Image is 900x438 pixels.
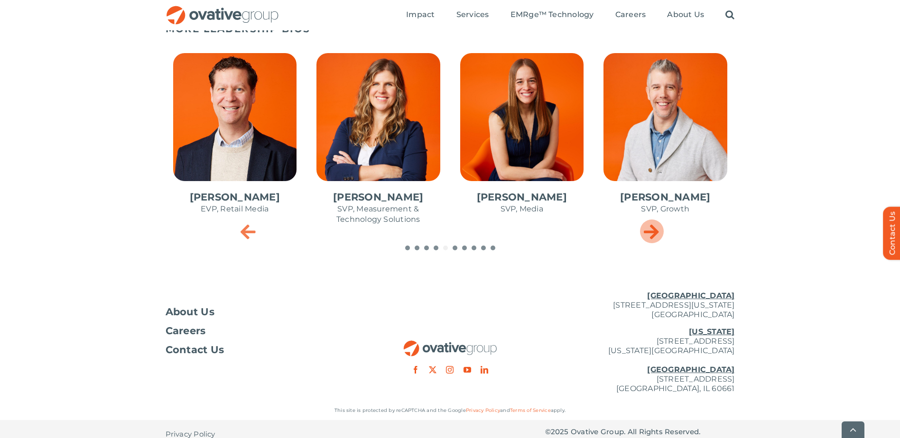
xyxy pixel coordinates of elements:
[309,46,448,242] div: 6 / 10
[481,366,488,374] a: linkedin
[464,366,471,374] a: youtube
[510,10,594,20] a: EMRge™ Technology
[166,326,355,336] a: Careers
[545,291,735,319] p: [STREET_ADDRESS][US_STATE] [GEOGRAPHIC_DATA]
[429,366,436,374] a: twitter
[403,339,498,348] a: OG_Full_horizontal_RGB
[481,246,486,250] span: Go to slide 9
[237,219,260,243] div: Previous slide
[615,10,646,19] span: Careers
[166,307,355,355] nav: Footer Menu
[640,219,664,243] div: Next slide
[415,246,419,250] span: Go to slide 2
[453,46,592,231] div: 7 / 10
[456,10,489,19] span: Services
[166,307,355,317] a: About Us
[443,246,448,250] span: Go to slide 5
[166,326,206,336] span: Careers
[166,345,355,355] a: Contact Us
[446,366,454,374] a: instagram
[434,246,438,250] span: Go to slide 4
[596,46,735,231] div: 8 / 10
[667,10,704,19] span: About Us
[466,407,500,413] a: Privacy Policy
[412,366,419,374] a: facebook
[166,406,735,415] p: This site is protected by reCAPTCHA and the Google and apply.
[667,10,704,20] a: About Us
[545,427,735,437] p: © Ovative Group. All Rights Reserved.
[510,407,551,413] a: Terms of Service
[456,10,489,20] a: Services
[406,10,435,19] span: Impact
[551,427,569,436] span: 2025
[689,327,734,336] u: [US_STATE]
[462,246,467,250] span: Go to slide 7
[166,345,224,355] span: Contact Us
[615,10,646,20] a: Careers
[647,365,734,374] u: [GEOGRAPHIC_DATA]
[406,10,435,20] a: Impact
[725,10,734,20] a: Search
[510,10,594,19] span: EMRge™ Technology
[647,291,734,300] u: [GEOGRAPHIC_DATA]
[424,246,429,250] span: Go to slide 3
[166,307,215,317] span: About Us
[545,327,735,393] p: [STREET_ADDRESS] [US_STATE][GEOGRAPHIC_DATA] [STREET_ADDRESS] [GEOGRAPHIC_DATA], IL 60661
[405,246,410,250] span: Go to slide 1
[166,5,279,14] a: OG_Full_horizontal_RGB
[453,246,457,250] span: Go to slide 6
[166,46,305,231] div: 5 / 10
[491,246,495,250] span: Go to slide 10
[472,246,476,250] span: Go to slide 8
